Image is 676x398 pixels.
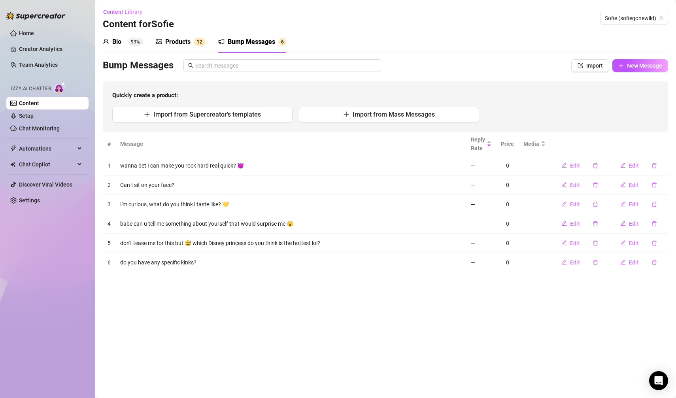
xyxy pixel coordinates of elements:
[555,256,586,269] button: Edit
[651,182,657,188] span: delete
[112,92,178,99] strong: Quickly create a product:
[561,240,567,245] span: edit
[570,201,580,207] span: Edit
[561,201,567,207] span: edit
[103,214,115,234] td: 4
[194,38,206,46] sup: 12
[281,39,284,45] span: 6
[197,39,200,45] span: 1
[593,240,598,246] span: delete
[115,195,466,214] td: I'm curious, what do you think i taste like? 💛
[571,59,609,72] button: Import
[19,43,82,55] a: Creator Analytics
[593,221,598,226] span: delete
[156,38,162,45] span: picture
[618,63,624,68] span: plus
[651,163,657,168] span: delete
[614,217,645,230] button: Edit
[228,37,275,47] div: Bump Messages
[218,38,225,45] span: notification
[353,111,435,118] span: Import from Mass Messages
[19,113,34,119] a: Setup
[115,132,466,156] th: Message
[115,234,466,253] td: don't tease me for this but 😅 which Disney princess do you think is the hottest lol?
[19,125,60,132] a: Chat Monitoring
[586,256,604,269] button: delete
[620,162,626,168] span: edit
[103,9,142,15] span: Content Library
[501,239,514,247] div: 0
[501,258,514,267] div: 0
[561,259,567,265] span: edit
[195,61,376,70] input: Search messages
[612,59,668,72] button: New Message
[659,16,664,21] span: team
[586,159,604,172] button: delete
[466,175,496,195] td: —
[112,37,121,47] div: Bio
[593,260,598,265] span: delete
[501,181,514,189] div: 0
[620,182,626,187] span: edit
[103,18,174,31] h3: Content for Sofie
[651,221,657,226] span: delete
[570,259,580,266] span: Edit
[645,198,663,211] button: delete
[570,240,580,246] span: Edit
[103,234,115,253] td: 5
[188,63,194,68] span: search
[555,198,586,211] button: Edit
[645,179,663,191] button: delete
[651,202,657,207] span: delete
[645,237,663,249] button: delete
[555,159,586,172] button: Edit
[115,156,466,175] td: wanna bet I can make you rock hard real quick? 😈
[614,179,645,191] button: Edit
[523,140,539,148] span: Media
[561,221,567,226] span: edit
[466,253,496,272] td: —
[586,179,604,191] button: delete
[343,111,349,117] span: plus
[466,132,496,156] th: Reply Rate
[19,158,75,171] span: Chat Copilot
[103,156,115,175] td: 1
[466,156,496,175] td: —
[570,182,580,188] span: Edit
[115,214,466,234] td: babe can u tell me something about yourself that would surprise me 😮
[471,135,485,153] span: Reply Rate
[629,221,639,227] span: Edit
[54,82,66,93] img: AI Chatter
[555,237,586,249] button: Edit
[645,256,663,269] button: delete
[605,12,663,24] span: Sofie (sofiegonewild)
[629,182,639,188] span: Edit
[278,38,286,46] sup: 6
[649,371,668,390] div: Open Intercom Messenger
[614,198,645,211] button: Edit
[578,63,583,68] span: import
[561,162,567,168] span: edit
[19,197,40,204] a: Settings
[629,201,639,207] span: Edit
[620,221,626,226] span: edit
[501,200,514,209] div: 0
[19,100,39,106] a: Content
[115,175,466,195] td: Can I sit on your face?
[103,195,115,214] td: 3
[620,201,626,207] span: edit
[614,256,645,269] button: Edit
[112,107,293,123] button: Import from Supercreator's templates
[10,162,15,167] img: Chat Copilot
[19,142,75,155] span: Automations
[593,163,598,168] span: delete
[561,182,567,187] span: edit
[466,214,496,234] td: —
[651,260,657,265] span: delete
[165,37,191,47] div: Products
[555,217,586,230] button: Edit
[586,237,604,249] button: delete
[103,253,115,272] td: 6
[586,198,604,211] button: delete
[519,132,550,156] th: Media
